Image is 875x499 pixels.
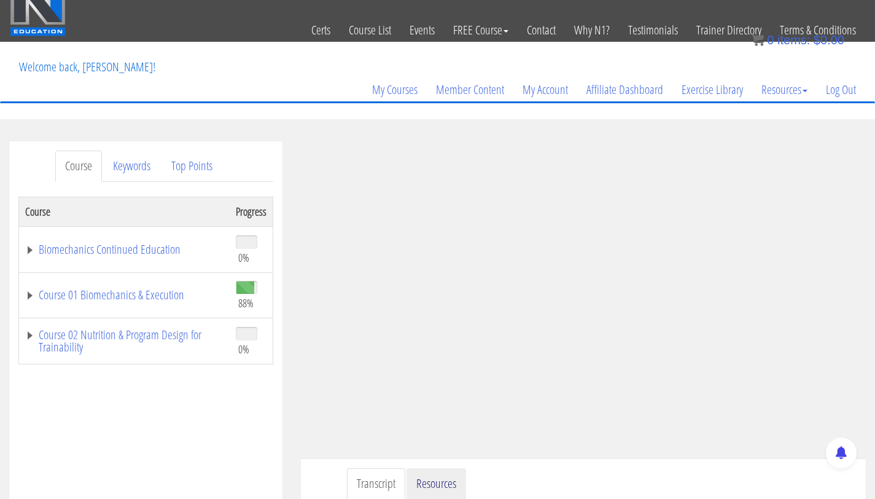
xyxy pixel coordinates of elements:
[814,33,844,47] bdi: 0.00
[25,289,224,301] a: Course 01 Biomechanics & Execution
[513,60,577,119] a: My Account
[238,296,254,310] span: 88%
[238,342,249,356] span: 0%
[230,197,273,226] th: Progress
[767,33,774,47] span: 0
[672,60,752,119] a: Exercise Library
[55,151,102,182] a: Course
[25,243,224,256] a: Biomechanics Continued Education
[10,42,165,92] p: Welcome back, [PERSON_NAME]!
[161,151,222,182] a: Top Points
[427,60,513,119] a: Member Content
[19,197,230,226] th: Course
[238,251,249,264] span: 0%
[363,60,427,119] a: My Courses
[25,329,224,353] a: Course 02 Nutrition & Program Design for Trainability
[752,33,844,47] a: 0 items: $0.00
[777,33,810,47] span: items:
[577,60,672,119] a: Affiliate Dashboard
[752,34,764,46] img: icon11.png
[752,60,817,119] a: Resources
[814,33,820,47] span: $
[817,60,865,119] a: Log Out
[103,151,160,182] a: Keywords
